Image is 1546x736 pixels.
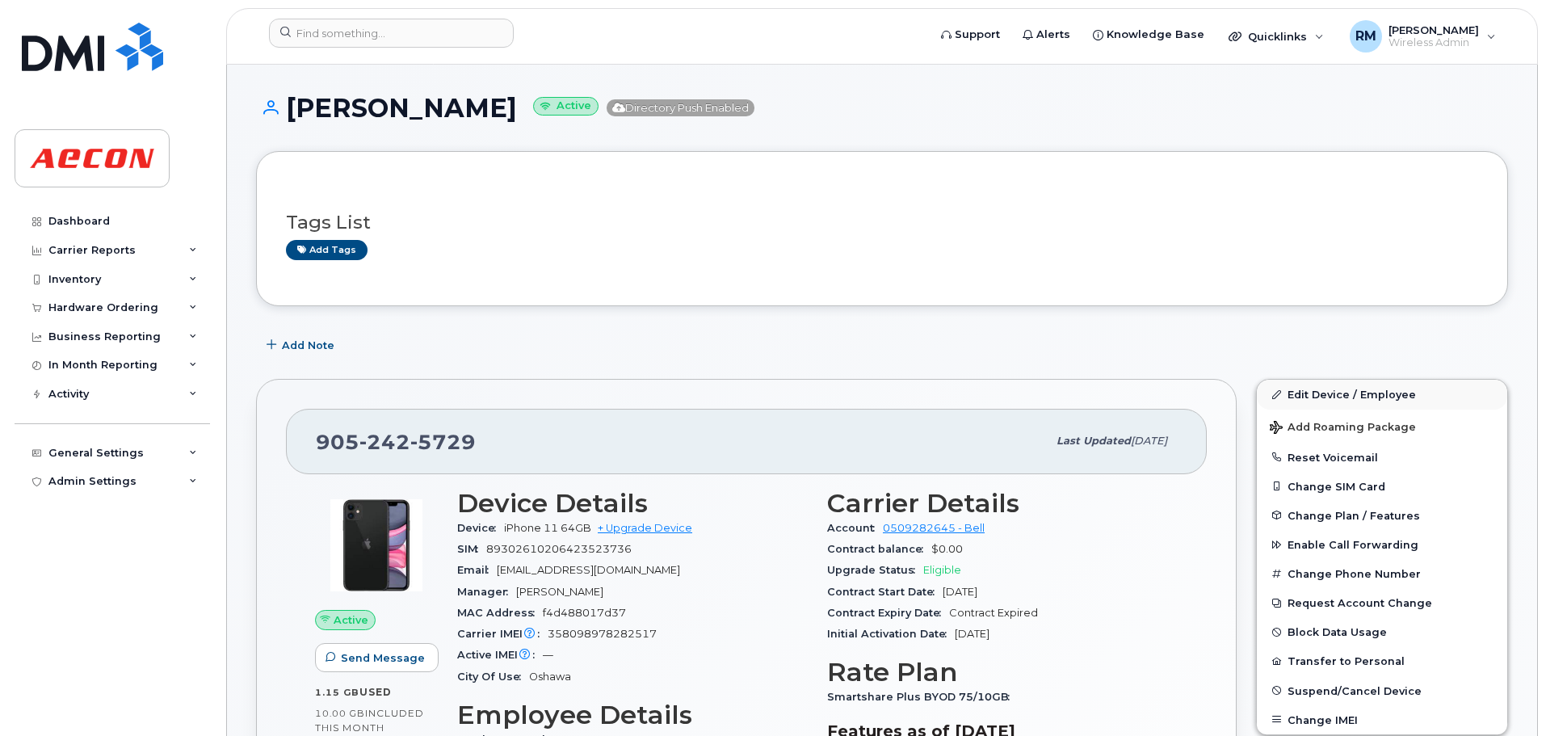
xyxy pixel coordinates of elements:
span: 358098978282517 [548,628,657,640]
button: Add Note [256,330,348,360]
span: Add Note [282,338,334,353]
span: SIM [457,543,486,555]
span: Active IMEI [457,649,543,661]
h3: Carrier Details [827,489,1178,518]
span: Enable Call Forwarding [1288,539,1418,551]
span: [PERSON_NAME] [516,586,603,598]
span: [DATE] [943,586,977,598]
span: used [359,686,392,698]
a: + Upgrade Device [598,522,692,534]
span: 10.00 GB [315,708,365,719]
span: [DATE] [955,628,989,640]
h1: [PERSON_NAME] [256,94,1508,122]
span: 5729 [410,430,476,454]
button: Add Roaming Package [1257,410,1507,443]
button: Transfer to Personal [1257,646,1507,675]
button: Suspend/Cancel Device [1257,676,1507,705]
span: Account [827,522,883,534]
h3: Device Details [457,489,808,518]
button: Request Account Change [1257,588,1507,617]
img: iPhone_11.jpg [328,497,425,594]
span: 1.15 GB [315,687,359,698]
span: iPhone 11 64GB [504,522,591,534]
span: 89302610206423523736 [486,543,632,555]
span: MAC Address [457,607,543,619]
button: Change IMEI [1257,705,1507,734]
h3: Tags List [286,212,1478,233]
span: Initial Activation Date [827,628,955,640]
span: Upgrade Status [827,564,923,576]
button: Reset Voicemail [1257,443,1507,472]
a: Edit Device / Employee [1257,380,1507,409]
span: Oshawa [529,671,571,683]
button: Send Message [315,643,439,672]
span: [EMAIL_ADDRESS][DOMAIN_NAME] [497,564,680,576]
button: Block Data Usage [1257,617,1507,646]
span: included this month [315,707,424,734]
span: Contract Expired [949,607,1038,619]
span: Active [334,612,368,628]
span: $0.00 [931,543,963,555]
span: Smartshare Plus BYOD 75/10GB [827,691,1018,703]
span: City Of Use [457,671,529,683]
a: Add tags [286,240,368,260]
small: Active [533,97,599,116]
span: f4d488017d37 [543,607,626,619]
span: Last updated [1057,435,1131,447]
button: Change SIM Card [1257,472,1507,501]
span: Manager [457,586,516,598]
button: Change Plan / Features [1257,501,1507,530]
span: 242 [359,430,410,454]
h3: Rate Plan [827,658,1178,687]
span: [DATE] [1131,435,1167,447]
span: Directory Push Enabled [607,99,754,116]
span: Suspend/Cancel Device [1288,684,1422,696]
span: Change Plan / Features [1288,509,1420,521]
span: Carrier IMEI [457,628,548,640]
span: Contract Start Date [827,586,943,598]
button: Enable Call Forwarding [1257,530,1507,559]
span: 905 [316,430,476,454]
a: 0509282645 - Bell [883,522,985,534]
span: Send Message [341,650,425,666]
span: Contract Expiry Date [827,607,949,619]
button: Change Phone Number [1257,559,1507,588]
span: Email [457,564,497,576]
span: — [543,649,553,661]
span: Add Roaming Package [1270,421,1416,436]
h3: Employee Details [457,700,808,730]
span: Eligible [923,564,961,576]
span: Device [457,522,504,534]
span: Contract balance [827,543,931,555]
